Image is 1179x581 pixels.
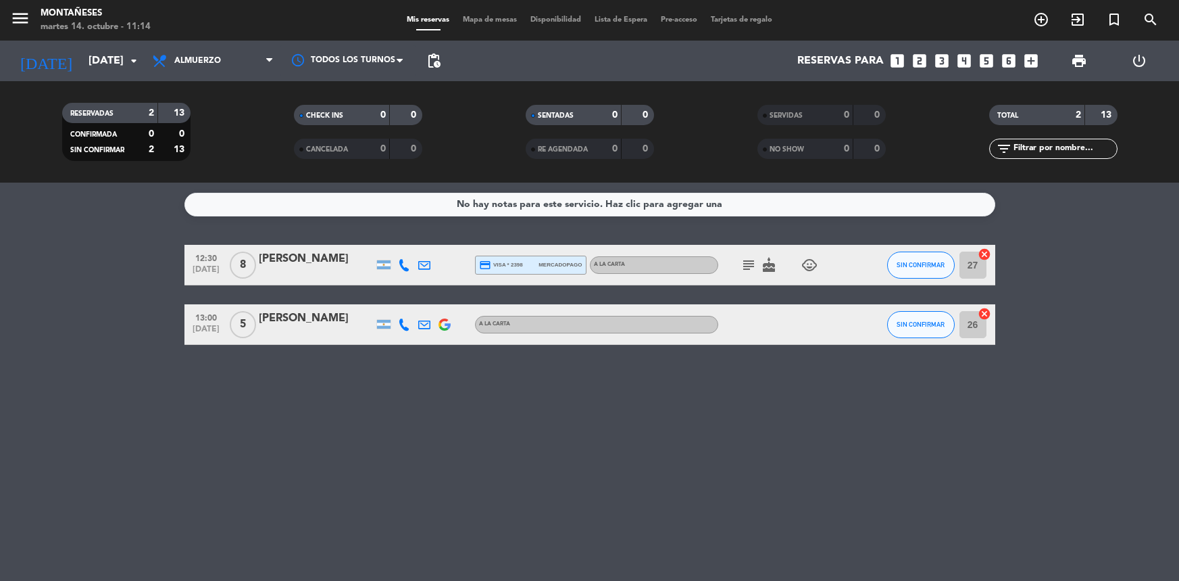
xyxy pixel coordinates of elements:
i: looks_one [888,52,906,70]
span: [DATE] [189,265,223,281]
span: Lista de Espera [588,16,654,24]
span: visa * 2398 [479,259,523,271]
strong: 0 [179,129,187,139]
strong: 13 [174,108,187,118]
span: CANCELADA [306,146,348,153]
i: filter_list [996,141,1012,157]
div: [PERSON_NAME] [259,310,374,327]
span: RESERVADAS [70,110,114,117]
i: exit_to_app [1070,11,1086,28]
span: SIN CONFIRMAR [897,261,945,269]
i: arrow_drop_down [126,53,142,69]
strong: 0 [874,110,882,120]
span: print [1071,53,1087,69]
i: child_care [801,257,818,273]
strong: 0 [149,129,154,139]
strong: 2 [1076,110,1081,120]
i: turned_in_not [1106,11,1122,28]
span: CONFIRMADA [70,131,117,138]
strong: 13 [1101,110,1114,120]
span: A LA CARTA [479,321,510,327]
i: credit_card [479,259,491,271]
strong: 2 [149,145,154,154]
i: cancel [978,248,991,261]
span: SIN CONFIRMAR [897,321,945,328]
i: add_box [1022,52,1040,70]
strong: 0 [612,110,618,120]
span: Mapa de mesas [456,16,524,24]
span: 13:00 [189,309,223,325]
span: pending_actions [426,53,442,69]
button: menu [10,8,30,33]
span: Pre-acceso [654,16,704,24]
i: menu [10,8,30,28]
span: SIN CONFIRMAR [70,147,124,154]
strong: 0 [612,144,618,154]
span: Mis reservas [400,16,456,24]
span: NO SHOW [770,146,804,153]
button: SIN CONFIRMAR [887,311,955,338]
i: subject [741,257,757,273]
strong: 0 [380,110,386,120]
span: [DATE] [189,325,223,340]
i: cancel [978,307,991,321]
i: looks_6 [1000,52,1018,70]
strong: 0 [874,144,882,154]
i: looks_5 [978,52,995,70]
span: A LA CARTA [594,262,625,267]
span: RE AGENDADA [538,146,588,153]
strong: 0 [844,144,849,154]
span: CHECK INS [306,112,343,119]
strong: 0 [844,110,849,120]
button: SIN CONFIRMAR [887,252,955,279]
img: google-logo.png [438,319,451,331]
strong: 0 [380,144,386,154]
span: Tarjetas de regalo [704,16,779,24]
input: Filtrar por nombre... [1012,141,1117,156]
strong: 0 [411,144,419,154]
span: 8 [230,252,256,279]
strong: 13 [174,145,187,154]
i: looks_3 [933,52,951,70]
i: looks_two [911,52,928,70]
strong: 2 [149,108,154,118]
span: SERVIDAS [770,112,803,119]
i: looks_4 [955,52,973,70]
div: Montañeses [41,7,151,20]
strong: 0 [643,144,651,154]
div: No hay notas para este servicio. Haz clic para agregar una [457,197,722,212]
span: mercadopago [538,260,582,269]
div: LOG OUT [1109,41,1169,81]
i: power_settings_new [1131,53,1147,69]
span: TOTAL [997,112,1018,119]
span: 5 [230,311,256,338]
strong: 0 [411,110,419,120]
div: martes 14. octubre - 11:14 [41,20,151,34]
span: 12:30 [189,250,223,265]
span: Disponibilidad [524,16,588,24]
div: [PERSON_NAME] [259,250,374,268]
span: SENTADAS [538,112,574,119]
i: search [1143,11,1159,28]
strong: 0 [643,110,651,120]
i: [DATE] [10,46,82,76]
span: Almuerzo [174,56,221,66]
span: Reservas para [797,55,884,68]
i: cake [761,257,777,273]
i: add_circle_outline [1033,11,1049,28]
